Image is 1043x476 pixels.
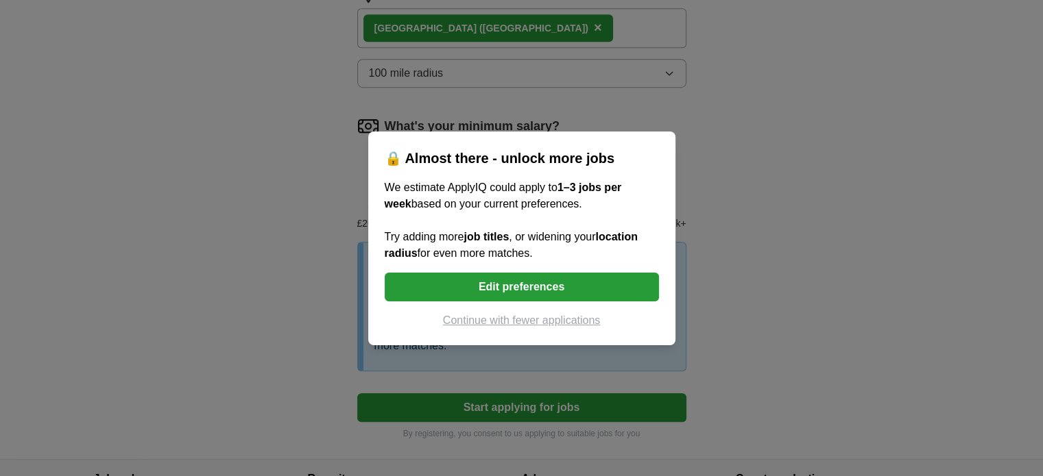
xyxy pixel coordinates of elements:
span: We estimate ApplyIQ could apply to based on your current preferences. Try adding more , or wideni... [385,181,638,259]
span: 🔒 Almost there - unlock more jobs [385,151,614,166]
b: location radius [385,231,638,259]
button: Continue with fewer applications [385,312,659,329]
b: job titles [464,231,509,242]
button: Edit preferences [385,273,659,301]
b: 1–3 jobs per week [385,181,622,210]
